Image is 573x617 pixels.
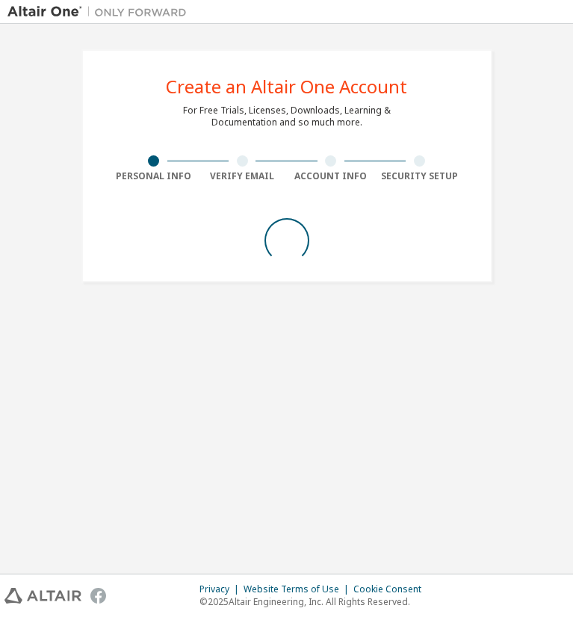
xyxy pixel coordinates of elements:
[287,170,376,182] div: Account Info
[199,595,430,608] p: © 2025 Altair Engineering, Inc. All Rights Reserved.
[90,588,106,604] img: facebook.svg
[353,583,430,595] div: Cookie Consent
[183,105,391,128] div: For Free Trials, Licenses, Downloads, Learning & Documentation and so much more.
[244,583,353,595] div: Website Terms of Use
[7,4,194,19] img: Altair One
[110,170,199,182] div: Personal Info
[199,583,244,595] div: Privacy
[198,170,287,182] div: Verify Email
[4,588,81,604] img: altair_logo.svg
[375,170,464,182] div: Security Setup
[166,78,407,96] div: Create an Altair One Account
